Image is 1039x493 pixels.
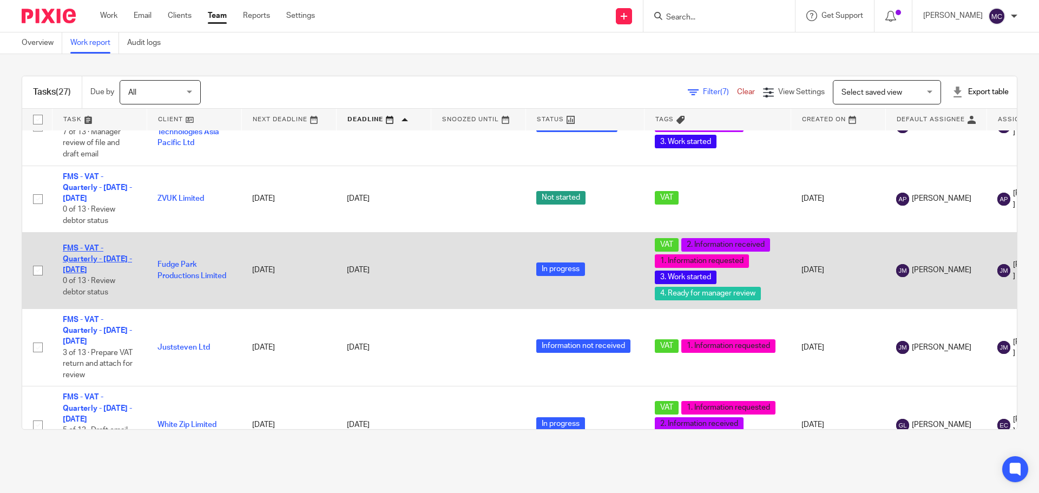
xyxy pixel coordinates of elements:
a: Team [208,10,227,21]
span: 1. Information requested [655,254,749,268]
span: 2. Information received [655,417,744,431]
div: [DATE] [347,419,420,430]
img: svg%3E [997,341,1010,354]
span: 3 of 13 · Prepare VAT return and attach for review [63,349,133,379]
p: Due by [90,87,114,97]
span: In progress [536,417,585,431]
span: (7) [720,88,729,96]
img: svg%3E [896,193,909,206]
a: Reports [243,10,270,21]
a: Juststeven Ltd [157,344,210,351]
span: VAT [655,339,679,353]
td: [DATE] [791,308,885,386]
a: Clear [737,88,755,96]
span: All [128,89,136,96]
a: FMS - VAT - Quarterly - [DATE] - [DATE] [63,393,132,423]
span: 3. Work started [655,135,716,148]
img: svg%3E [988,8,1005,25]
img: svg%3E [896,264,909,277]
span: [PERSON_NAME] [912,342,971,353]
td: [DATE] [241,308,336,386]
p: [PERSON_NAME] [923,10,983,21]
a: FMS - VAT - Quarterly - [DATE] - [DATE] [63,245,132,274]
span: 3. Work started [655,271,716,284]
span: [PERSON_NAME] [912,419,971,430]
span: 1. Information requested [681,339,775,353]
span: VAT [655,401,679,415]
a: Work report [70,32,119,54]
img: Pixie [22,9,76,23]
span: 7 of 13 · Manager review of file and draft email [63,128,121,158]
span: 1. Information requested [681,401,775,415]
span: [PERSON_NAME] [912,265,971,275]
span: Get Support [821,12,863,19]
td: [DATE] [241,386,336,464]
img: svg%3E [896,419,909,432]
a: FMS - VAT - Quarterly - [DATE] - [DATE] [63,316,132,346]
span: 5 of 13 · Draft email to request client sign-off [63,426,128,456]
td: [DATE] [791,166,885,232]
span: 4. Ready for manager review [655,287,761,300]
a: FMS - VAT - Quarterly - [DATE] - [DATE] [63,173,132,203]
span: (27) [56,88,71,96]
div: [DATE] [347,342,420,353]
span: 2. Information received [681,238,770,252]
span: In progress [536,262,585,276]
td: [DATE] [241,232,336,308]
span: [PERSON_NAME] [912,193,971,204]
img: svg%3E [997,264,1010,277]
span: VAT [655,191,679,205]
input: Search [665,13,762,23]
span: VAT [655,238,679,252]
span: View Settings [778,88,825,96]
a: ZVUK Limited [157,195,204,202]
div: [DATE] [347,193,420,204]
h1: Tasks [33,87,71,98]
a: Fudge Park Productions Limited [157,261,226,279]
a: Clients [168,10,192,21]
a: Audit logs [127,32,169,54]
a: Settings [286,10,315,21]
a: White Zip Limited [157,421,216,429]
td: [DATE] [791,386,885,464]
a: Overview [22,32,62,54]
img: svg%3E [997,193,1010,206]
span: 0 of 13 · Review debtor status [63,278,115,297]
img: svg%3E [896,341,909,354]
span: Tags [655,116,674,122]
a: Email [134,10,152,21]
img: svg%3E [997,419,1010,432]
div: Export table [952,87,1009,97]
span: Select saved view [841,89,902,96]
span: Filter [703,88,737,96]
a: Work [100,10,117,21]
td: [DATE] [241,166,336,232]
span: Information not received [536,339,630,353]
div: [DATE] [347,265,420,275]
td: [DATE] [791,232,885,308]
span: 0 of 13 · Review debtor status [63,206,115,225]
span: Not started [536,191,586,205]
